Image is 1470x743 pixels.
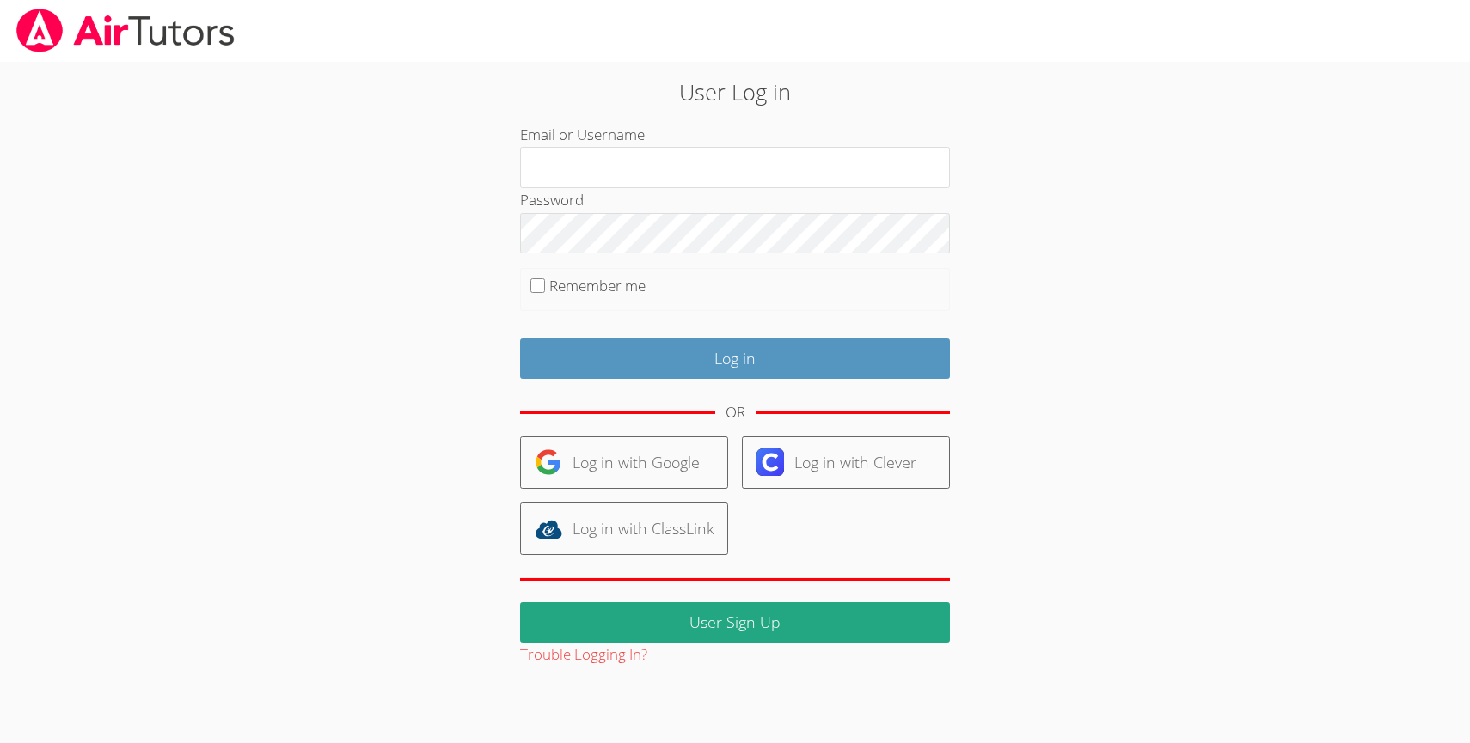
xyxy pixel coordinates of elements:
img: airtutors_banner-c4298cdbf04f3fff15de1276eac7730deb9818008684d7c2e4769d2f7ddbe033.png [15,9,236,52]
a: Log in with Clever [742,436,950,489]
label: Remember me [549,276,646,295]
img: classlink-logo-d6bb404cc1216ec64c9a2012d9dc4662098be43eaf13dc465df04b49fa7ab582.svg [535,515,562,543]
a: Log in with Google [520,436,728,489]
a: User Sign Up [520,602,950,643]
label: Password [520,190,584,210]
label: Email or Username [520,125,645,144]
img: google-logo-50288ca7cdecda66e5e0955fdab243c47b7ad437acaf1139b6f446037453330a.svg [535,448,562,476]
input: Log in [520,338,950,379]
div: OR [726,400,745,425]
a: Log in with ClassLink [520,502,728,555]
img: clever-logo-6eab21bc6e7a338710f1a6ff85c0baf02591cd810cc4098c63d3a4b26e2feb20.svg [756,448,784,476]
h2: User Log in [338,76,1131,108]
button: Trouble Logging In? [520,643,647,667]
